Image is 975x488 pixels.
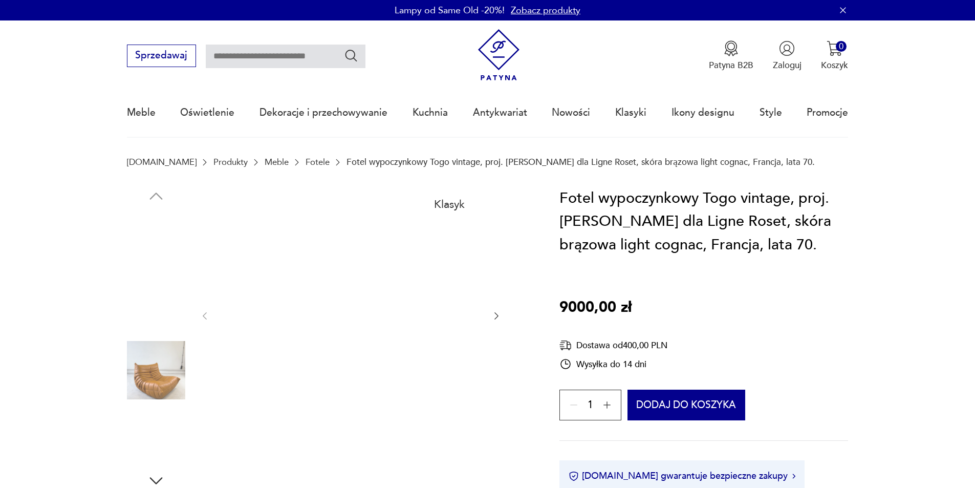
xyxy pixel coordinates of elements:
[588,401,593,410] span: 1
[779,40,795,56] img: Ikonka użytkownika
[413,89,448,136] a: Kuchnia
[346,157,815,167] p: Fotel wypoczynkowy Togo vintage, proj. [PERSON_NAME] dla Ligne Roset, skóra brązowa light cognac,...
[127,89,156,136] a: Meble
[127,210,185,269] img: Zdjęcie produktu Fotel wypoczynkowy Togo vintage, proj. M. Ducaroy dla Ligne Roset, skóra brązowa...
[569,470,795,482] button: [DOMAIN_NAME] gwarantuje bezpieczne zakupy
[709,40,753,71] button: Patyna B2B
[213,157,248,167] a: Produkty
[265,157,289,167] a: Meble
[180,89,234,136] a: Oświetlenie
[773,59,801,71] p: Zaloguj
[615,89,646,136] a: Klasyki
[559,187,848,257] h1: Fotel wypoczynkowy Togo vintage, proj. [PERSON_NAME] dla Ligne Roset, skóra brązowa light cognac,...
[127,406,185,464] img: Zdjęcie produktu Fotel wypoczynkowy Togo vintage, proj. M. Ducaroy dla Ligne Roset, skóra brązowa...
[344,48,359,63] button: Szukaj
[473,89,527,136] a: Antykwariat
[127,157,197,167] a: [DOMAIN_NAME]
[127,275,185,334] img: Zdjęcie produktu Fotel wypoczynkowy Togo vintage, proj. M. Ducaroy dla Ligne Roset, skóra brązowa...
[473,29,525,81] img: Patyna - sklep z meblami i dekoracjami vintage
[395,4,505,17] p: Lampy od Same Old -20%!
[792,474,795,479] img: Ikona strzałki w prawo
[427,192,472,217] div: Klasyk
[127,52,196,60] a: Sprzedawaj
[127,341,185,399] img: Zdjęcie produktu Fotel wypoczynkowy Togo vintage, proj. M. Ducaroy dla Ligne Roset, skóra brązowa...
[559,358,667,370] div: Wysyłka do 14 dni
[807,89,848,136] a: Promocje
[671,89,734,136] a: Ikony designu
[709,59,753,71] p: Patyna B2B
[773,40,801,71] button: Zaloguj
[836,41,847,52] div: 0
[127,45,196,67] button: Sprzedawaj
[306,157,330,167] a: Fotele
[559,339,572,352] img: Ikona dostawy
[223,187,479,443] img: Zdjęcie produktu Fotel wypoczynkowy Togo vintage, proj. M. Ducaroy dla Ligne Roset, skóra brązowa...
[511,4,580,17] a: Zobacz produkty
[709,40,753,71] a: Ikona medaluPatyna B2B
[821,59,848,71] p: Koszyk
[559,296,632,320] p: 9000,00 zł
[569,471,579,481] img: Ikona certyfikatu
[259,89,387,136] a: Dekoracje i przechowywanie
[559,339,667,352] div: Dostawa od 400,00 PLN
[627,390,746,420] button: Dodaj do koszyka
[760,89,782,136] a: Style
[552,89,590,136] a: Nowości
[821,40,848,71] button: 0Koszyk
[723,40,739,56] img: Ikona medalu
[827,40,842,56] img: Ikona koszyka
